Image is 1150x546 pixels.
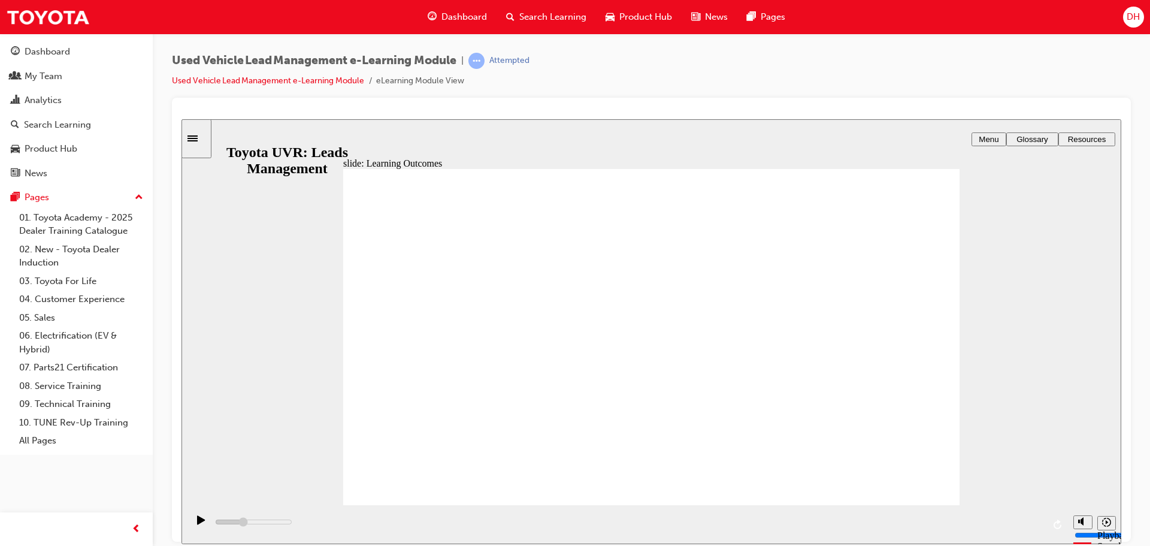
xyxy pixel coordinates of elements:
[135,190,143,206] span: up-icon
[6,396,26,416] button: play/pause
[468,53,485,69] span: learningRecordVerb_ATTEMPT-icon
[1127,10,1140,24] span: DH
[6,386,886,425] div: playback controls
[11,192,20,203] span: pages-icon
[5,65,148,88] a: My Team
[24,118,91,132] div: Search Learning
[25,191,49,204] div: Pages
[705,10,728,24] span: News
[893,411,970,421] input: volume
[25,93,62,107] div: Analytics
[489,55,529,67] div: Attempted
[747,10,756,25] span: pages-icon
[14,414,148,432] a: 10. TUNE Rev-Up Training
[835,16,867,25] span: Glossary
[6,4,90,31] img: Trak
[5,114,148,136] a: Search Learning
[682,5,737,29] a: news-iconNews
[132,522,141,537] span: prev-icon
[5,38,148,186] button: DashboardMy TeamAnalyticsSearch LearningProduct HubNews
[11,47,20,58] span: guage-icon
[461,54,464,68] span: |
[14,327,148,358] a: 06. Electrification (EV & Hybrid)
[606,10,615,25] span: car-icon
[14,432,148,450] a: All Pages
[825,13,877,27] button: Glossary
[886,386,934,425] div: misc controls
[428,10,437,25] span: guage-icon
[619,10,672,24] span: Product Hub
[441,10,487,24] span: Dashboard
[25,45,70,59] div: Dashboard
[25,167,47,180] div: News
[596,5,682,29] a: car-iconProduct Hub
[14,377,148,396] a: 08. Service Training
[886,16,925,25] span: Resources
[14,209,148,240] a: 01. Toyota Academy - 2025 Dealer Training Catalogue
[14,395,148,414] a: 09. Technical Training
[916,411,934,433] div: Playback Speed
[11,144,20,155] span: car-icon
[34,398,111,408] input: slide progress
[519,10,586,24] span: Search Learning
[497,5,596,29] a: search-iconSearch Learning
[172,54,456,68] span: Used Vehicle Lead Management e-Learning Module
[11,168,20,179] span: news-icon
[14,290,148,309] a: 04. Customer Experience
[892,396,911,410] button: volume
[5,41,148,63] a: Dashboard
[5,162,148,185] a: News
[14,240,148,272] a: 02. New - Toyota Dealer Induction
[14,272,148,291] a: 03. Toyota For Life
[14,309,148,327] a: 05. Sales
[691,10,700,25] span: news-icon
[172,76,364,86] a: Used Vehicle Lead Management e-Learning Module
[5,186,148,209] button: Pages
[761,10,785,24] span: Pages
[418,5,497,29] a: guage-iconDashboard
[11,95,20,106] span: chart-icon
[916,397,934,411] button: playback speed
[790,13,825,27] button: Menu
[868,397,886,415] button: replay
[14,358,148,377] a: 07. Parts21 Certification
[5,89,148,111] a: Analytics
[25,70,62,83] div: My Team
[737,5,795,29] a: pages-iconPages
[11,71,20,82] span: people-icon
[5,138,148,160] a: Product Hub
[25,142,77,156] div: Product Hub
[11,120,19,131] span: search-icon
[506,10,515,25] span: search-icon
[376,74,464,88] li: eLearning Module View
[877,13,934,27] button: Resources
[1123,7,1144,28] button: DH
[797,16,817,25] span: Menu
